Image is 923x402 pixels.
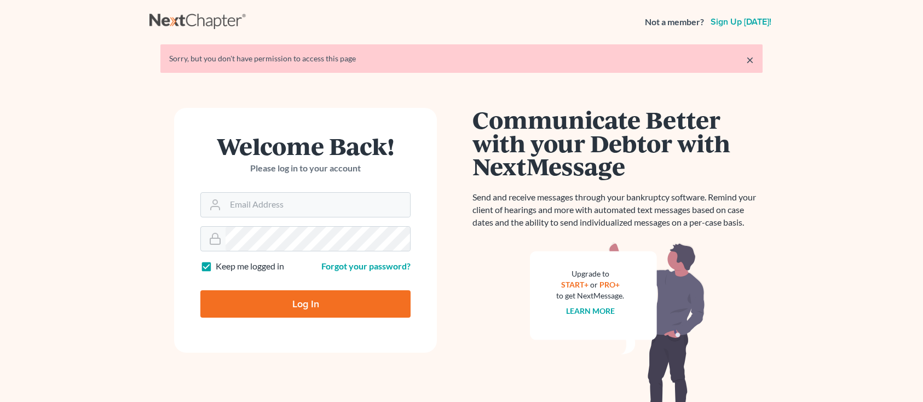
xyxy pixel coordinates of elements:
span: or [590,280,598,289]
label: Keep me logged in [216,260,284,273]
div: Upgrade to [556,268,624,279]
div: to get NextMessage. [556,290,624,301]
a: Forgot your password? [321,261,411,271]
h1: Welcome Back! [200,134,411,158]
a: PRO+ [599,280,620,289]
h1: Communicate Better with your Debtor with NextMessage [472,108,763,178]
a: START+ [561,280,589,289]
a: Sign up [DATE]! [708,18,774,26]
a: Learn more [566,306,615,315]
a: × [746,53,754,66]
strong: Not a member? [645,16,704,28]
p: Please log in to your account [200,162,411,175]
input: Email Address [226,193,410,217]
p: Send and receive messages through your bankruptcy software. Remind your client of hearings and mo... [472,191,763,229]
input: Log In [200,290,411,318]
div: Sorry, but you don't have permission to access this page [169,53,754,64]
